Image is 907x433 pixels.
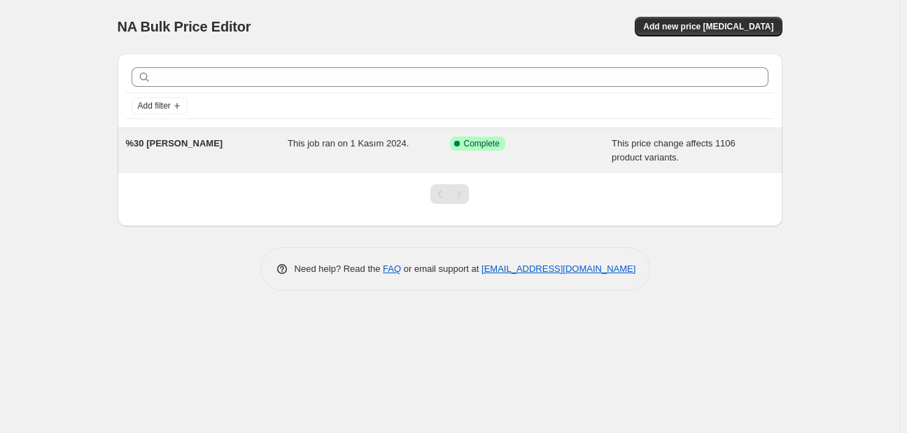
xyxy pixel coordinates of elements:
span: Complete [464,138,500,149]
button: Add filter [132,97,188,114]
span: %30 [PERSON_NAME] [126,138,223,149]
a: FAQ [383,263,401,274]
span: or email support at [401,263,481,274]
button: Add new price [MEDICAL_DATA] [635,17,782,36]
span: This job ran on 1 Kasım 2024. [288,138,409,149]
span: Add new price [MEDICAL_DATA] [643,21,773,32]
span: Add filter [138,100,171,111]
span: This price change affects 1106 product variants. [612,138,736,163]
span: NA Bulk Price Editor [118,19,251,34]
nav: Pagination [430,184,469,204]
a: [EMAIL_ADDRESS][DOMAIN_NAME] [481,263,635,274]
span: Need help? Read the [295,263,384,274]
